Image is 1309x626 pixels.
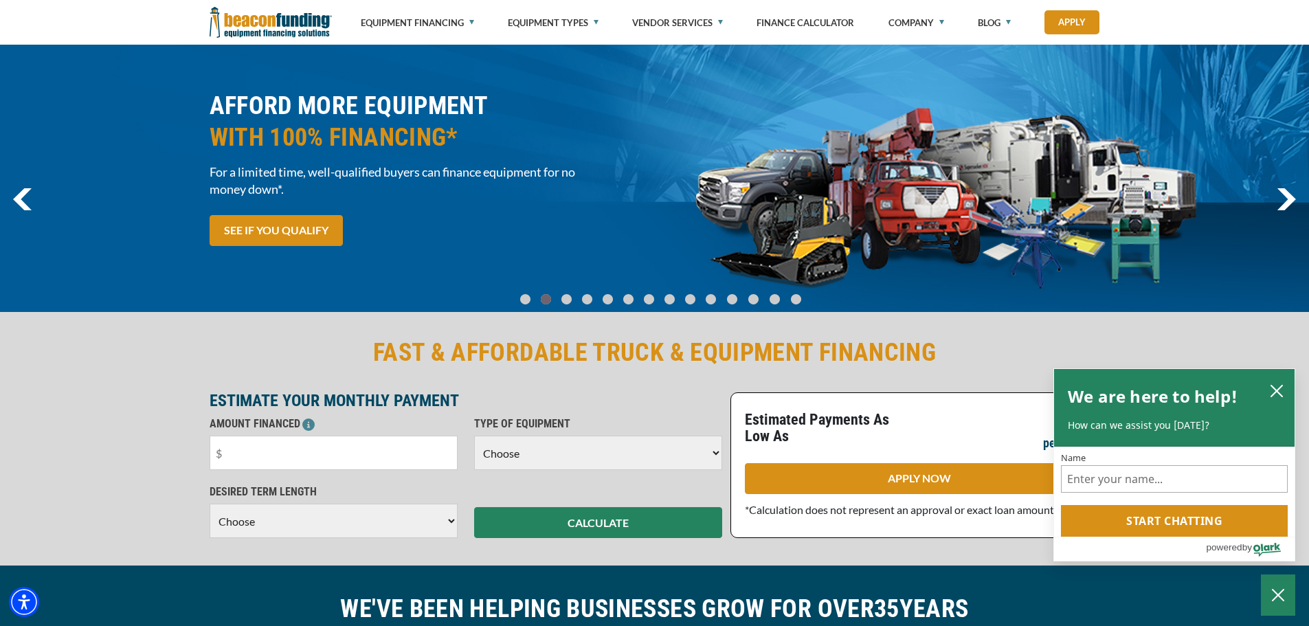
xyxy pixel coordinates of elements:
a: Go To Slide 3 [579,293,596,305]
a: Go To Slide 8 [682,293,699,305]
span: For a limited time, well-qualified buyers can finance equipment for no money down*. [210,164,647,198]
div: Accessibility Menu [9,587,39,617]
a: Apply [1044,10,1099,34]
a: Go To Slide 1 [538,293,555,305]
button: Close Chatbox [1261,574,1295,616]
h2: FAST & AFFORDABLE TRUCK & EQUIPMENT FINANCING [210,337,1100,368]
span: WITH 100% FINANCING* [210,122,647,153]
h2: AFFORD MORE EQUIPMENT [210,90,647,153]
a: Go To Slide 5 [620,293,637,305]
p: DESIRED TERM LENGTH [210,484,458,500]
p: ESTIMATE YOUR MONTHLY PAYMENT [210,392,722,409]
button: close chatbox [1266,381,1288,400]
a: Go To Slide 11 [745,293,762,305]
a: Powered by Olark - open in a new tab [1206,537,1295,561]
span: 35 [874,594,899,623]
p: Estimated Payments As Low As [745,412,911,445]
img: Left Navigator [13,188,32,210]
a: Go To Slide 10 [724,293,741,305]
a: Go To Slide 4 [600,293,616,305]
input: Name [1061,465,1288,493]
input: $ [210,436,458,470]
span: powered [1206,539,1242,556]
a: Go To Slide 9 [703,293,719,305]
a: Go To Slide 7 [662,293,678,305]
button: CALCULATE [474,507,722,538]
a: Go To Slide 2 [559,293,575,305]
p: per month [1043,435,1094,451]
a: APPLY NOW [745,463,1094,494]
span: *Calculation does not represent an approval or exact loan amount. [745,503,1056,516]
a: Go To Slide 13 [787,293,805,305]
h2: WE'VE BEEN HELPING BUSINESSES GROW FOR OVER YEARS [210,593,1100,625]
a: SEE IF YOU QUALIFY [210,215,343,246]
a: Go To Slide 12 [766,293,783,305]
a: Go To Slide 0 [517,293,534,305]
span: by [1242,539,1252,556]
button: Start chatting [1061,505,1288,537]
img: Right Navigator [1277,188,1296,210]
a: previous [13,188,32,210]
a: next [1277,188,1296,210]
div: olark chatbox [1053,368,1295,562]
label: Name [1061,454,1288,462]
h2: We are here to help! [1068,383,1238,410]
p: TYPE OF EQUIPMENT [474,416,722,432]
p: AMOUNT FINANCED [210,416,458,432]
p: How can we assist you [DATE]? [1068,418,1281,432]
a: Go To Slide 6 [641,293,658,305]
